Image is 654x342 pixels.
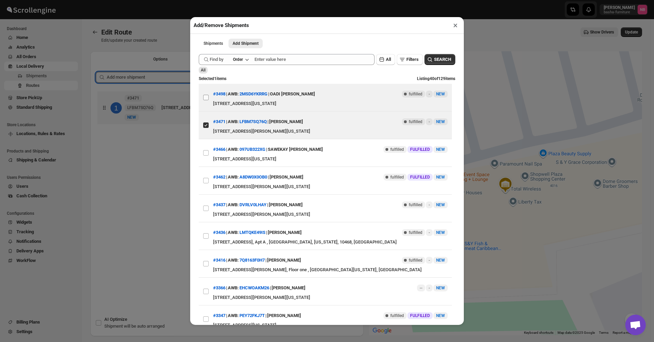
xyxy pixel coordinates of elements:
[424,54,455,65] button: SEARCH
[436,175,445,180] span: NEW
[228,257,239,264] span: AWB:
[270,171,303,183] div: [PERSON_NAME]
[417,76,455,81] span: Listing 40 of 129 items
[239,313,265,318] button: PEY72FKJ7T
[239,147,265,152] button: 097UB322XG
[436,92,445,96] span: NEW
[213,239,448,246] div: [STREET_ADDRESS], Apt A , [GEOGRAPHIC_DATA], [US_STATE], 10468, [GEOGRAPHIC_DATA]
[213,91,225,96] button: #3498
[228,201,239,208] span: AWB:
[229,55,252,64] button: Order
[390,313,404,318] span: fulfilled
[239,285,269,290] button: EHCWOAKM26
[194,22,249,29] h2: Add/Remove Shipments
[228,285,239,291] span: AWB:
[213,156,448,162] div: [STREET_ADDRESS][US_STATE]
[228,312,239,319] span: AWB:
[409,230,422,235] span: fulfilled
[213,254,301,266] div: | |
[267,310,301,322] div: [PERSON_NAME]
[239,202,266,207] button: DVRLV0LHAY
[270,88,315,100] div: OADI [PERSON_NAME]
[406,57,419,62] span: Filters
[204,41,223,46] span: Shipments
[450,21,460,30] button: ×
[201,68,206,73] span: All
[269,199,303,211] div: [PERSON_NAME]
[429,202,430,208] span: -
[213,282,305,294] div: | |
[213,100,448,107] div: [STREET_ADDRESS][US_STATE]
[410,313,430,318] span: FULFILLED
[409,202,422,208] span: fulfilled
[269,116,303,128] div: [PERSON_NAME]
[420,285,422,291] span: --
[436,286,445,290] span: NEW
[228,146,239,153] span: AWB:
[267,254,301,266] div: [PERSON_NAME]
[429,230,430,235] span: -
[228,118,239,125] span: AWB:
[213,226,302,239] div: | |
[436,258,445,263] span: NEW
[213,310,301,322] div: | |
[213,147,225,152] button: #3466
[410,147,430,152] span: FULFILLED
[213,174,225,180] button: #3462
[429,258,430,263] span: -
[228,91,239,97] span: AWB:
[213,202,225,207] button: #3437
[429,119,430,124] span: -
[436,147,445,152] span: NEW
[410,174,430,180] span: FULFILLED
[213,116,303,128] div: | |
[233,41,259,46] span: Add Shipment
[436,230,445,235] span: NEW
[213,211,448,218] div: [STREET_ADDRESS][PERSON_NAME][US_STATE]
[409,258,422,263] span: fulfilled
[239,174,267,180] button: A8DW0X0OB0
[239,91,267,96] button: 2MSD6YKRRG
[213,285,225,290] button: #3366
[239,258,265,263] button: 7Q8163F0H7
[213,171,303,183] div: | |
[213,88,315,100] div: | |
[436,119,445,124] span: NEW
[239,230,265,235] button: LMTQKE49IS
[239,119,267,124] button: LFBM7SQ76Q
[268,226,302,239] div: [PERSON_NAME]
[210,56,223,63] span: Find by
[213,199,303,211] div: | |
[90,66,364,291] div: Selected Shipments
[228,174,239,181] span: AWB:
[390,174,404,180] span: fulfilled
[436,313,445,318] span: NEW
[213,128,448,135] div: [STREET_ADDRESS][PERSON_NAME][US_STATE]
[390,147,404,152] span: fulfilled
[625,315,646,335] a: Open chat
[397,54,423,65] button: Filters
[254,54,375,65] input: Enter value here
[213,294,448,301] div: [STREET_ADDRESS][PERSON_NAME][US_STATE]
[434,56,451,63] span: SEARCH
[228,229,239,236] span: AWB:
[268,143,323,156] div: SAWEKAY [PERSON_NAME]
[213,258,225,263] button: #3416
[213,266,448,273] div: [STREET_ADDRESS][PERSON_NAME], Floor one , [GEOGRAPHIC_DATA][US_STATE], [GEOGRAPHIC_DATA]
[233,57,243,62] div: Order
[409,119,422,124] span: fulfilled
[429,91,430,97] span: -
[213,313,225,318] button: #3347
[272,282,305,294] div: [PERSON_NAME]
[213,322,448,329] div: [STREET_ADDRESS][US_STATE]
[213,230,225,235] button: #3436
[376,54,395,65] button: All
[436,202,445,207] span: NEW
[213,143,323,156] div: | |
[199,76,226,81] span: Selected 1 items
[429,285,430,291] span: -
[409,91,422,97] span: fulfilled
[213,183,448,190] div: [STREET_ADDRESS][PERSON_NAME][US_STATE]
[213,119,225,124] button: #3471
[386,57,391,62] span: All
